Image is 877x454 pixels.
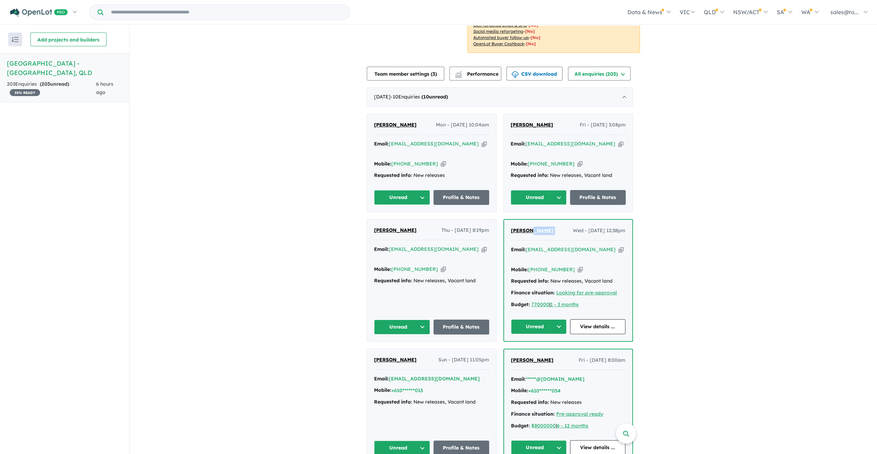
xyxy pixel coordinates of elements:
[573,227,625,235] span: Wed - [DATE] 12:38pm
[433,320,489,334] a: Profile & Notes
[374,277,412,284] strong: Requested info:
[30,32,106,46] button: Add projects and builders
[389,141,479,147] a: [EMAIL_ADDRESS][DOMAIN_NAME]
[511,301,530,308] strong: Budget:
[10,89,40,96] span: 35 % READY
[374,357,417,363] span: [PERSON_NAME]
[580,121,626,129] span: Fri - [DATE] 3:08pm
[531,423,556,429] a: $8000000
[511,161,528,167] strong: Mobile:
[389,375,480,382] button: [EMAIL_ADDRESS][DOMAIN_NAME]
[473,35,529,40] u: Automated buyer follow-up
[511,122,553,128] span: [PERSON_NAME]
[556,411,603,417] a: Pre-approval ready
[374,356,417,364] a: [PERSON_NAME]
[511,278,549,284] strong: Requested info:
[570,319,626,334] a: View details ...
[391,266,438,272] a: [PHONE_NUMBER]
[528,161,575,167] a: [PHONE_NUMBER]
[511,246,526,253] strong: Email:
[374,399,412,405] strong: Requested info:
[511,387,528,394] strong: Mobile:
[374,246,389,252] strong: Email:
[511,290,555,296] strong: Finance situation:
[436,121,489,129] span: Mon - [DATE] 10:04am
[455,71,461,75] img: line-chart.svg
[456,71,498,77] span: Performance
[526,246,616,253] a: [EMAIL_ADDRESS][DOMAIN_NAME]
[556,290,617,296] a: Looking for pre-approval
[525,29,535,34] span: [No]
[511,277,625,285] div: New releases, Vacant land
[511,398,625,407] div: New releases
[511,319,567,334] button: Unread
[512,71,519,78] img: download icon
[531,35,540,40] span: [No]
[10,8,68,17] img: Openlot PRO Logo White
[433,190,489,205] a: Profile & Notes
[511,141,525,147] strong: Email:
[374,398,489,406] div: New releases, Vacant land
[367,87,633,107] div: [DATE]
[511,172,549,178] strong: Requested info:
[511,357,553,363] span: [PERSON_NAME]
[374,190,430,205] button: Unread
[531,301,549,308] a: 770000
[374,172,412,178] strong: Requested info:
[374,376,389,382] strong: Email:
[511,121,553,129] a: [PERSON_NAME]
[374,161,391,167] strong: Mobile:
[374,171,489,180] div: New releases
[511,411,555,417] strong: Finance situation:
[482,246,487,253] button: Copy
[374,266,391,272] strong: Mobile:
[830,9,859,16] span: sales@ro...
[374,320,430,334] button: Unread
[511,376,526,382] strong: Email:
[528,266,575,273] a: [PHONE_NUMBER]
[455,73,462,78] img: bar-chart.svg
[568,67,631,81] button: All enquiries (203)
[511,266,528,273] strong: Mobile:
[441,266,446,273] button: Copy
[618,140,623,148] button: Copy
[579,356,625,365] span: Fri - [DATE] 8:00am
[511,227,553,235] a: [PERSON_NAME]
[423,94,429,100] span: 10
[441,160,446,168] button: Copy
[525,141,615,147] a: [EMAIL_ADDRESS][DOMAIN_NAME]
[511,423,530,429] strong: Budget:
[391,161,438,167] a: [PHONE_NUMBER]
[557,423,588,429] a: 6 - 12 months
[367,67,444,81] button: Team member settings (3)
[374,227,417,233] span: [PERSON_NAME]
[391,94,448,100] span: - 10 Enquir ies
[577,160,582,168] button: Copy
[473,41,524,46] u: OpenLot Buyer Cashback
[482,140,487,148] button: Copy
[570,190,626,205] a: Profile & Notes
[511,190,567,205] button: Unread
[374,226,417,235] a: [PERSON_NAME]
[438,356,489,364] span: Sun - [DATE] 11:05pm
[511,301,625,309] div: |
[41,81,50,87] span: 203
[374,141,389,147] strong: Email:
[40,81,69,87] strong: ( unread)
[374,121,417,129] a: [PERSON_NAME]
[550,301,579,308] a: 1 - 3 months
[374,387,391,393] strong: Mobile:
[506,67,562,81] button: CSV download
[105,5,348,20] input: Try estate name, suburb, builder or developer
[511,227,553,234] span: [PERSON_NAME]
[526,41,536,46] span: [No]
[432,71,435,77] span: 3
[421,94,448,100] strong: ( unread)
[7,80,96,97] div: 203 Enquir ies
